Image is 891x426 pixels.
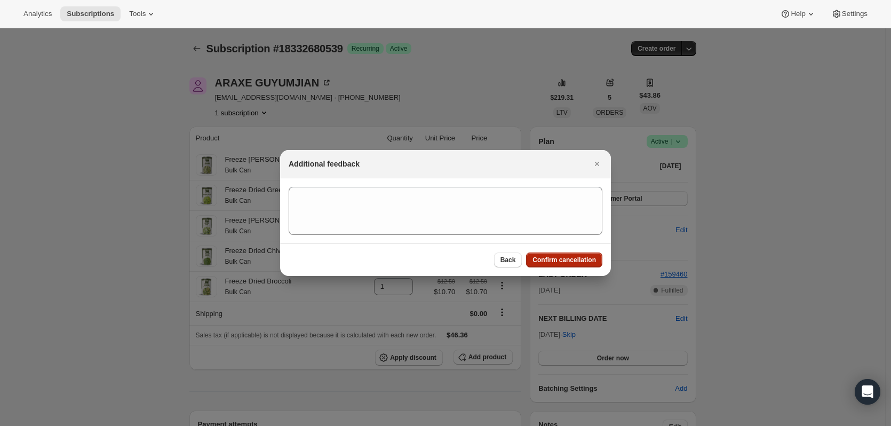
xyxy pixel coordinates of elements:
span: Help [791,10,805,18]
span: Tools [129,10,146,18]
button: Subscriptions [60,6,121,21]
span: Confirm cancellation [532,256,596,264]
span: Subscriptions [67,10,114,18]
button: Help [774,6,822,21]
h2: Additional feedback [289,159,360,169]
span: Back [500,256,516,264]
button: Tools [123,6,163,21]
span: Settings [842,10,868,18]
button: Analytics [17,6,58,21]
button: Settings [825,6,874,21]
button: Back [494,253,522,267]
button: Confirm cancellation [526,253,602,267]
div: Open Intercom Messenger [855,379,880,405]
button: Close [590,156,604,171]
span: Analytics [23,10,52,18]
